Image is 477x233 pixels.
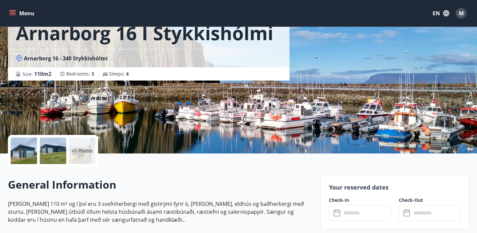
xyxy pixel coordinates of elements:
[453,5,469,21] button: M
[23,70,51,78] span: Size :
[16,20,273,45] h1: Arnarborg 16 í Stykkishólmi
[66,71,94,77] span: Bedrooms :
[329,183,461,192] p: Your reserved dates
[329,197,391,204] label: Check-In
[459,10,464,17] span: M
[91,71,94,77] span: 3
[109,71,129,77] span: Sleeps :
[8,177,313,192] h2: General Information
[34,70,51,78] span: 110 m2
[72,147,93,154] p: +9 Photos
[8,200,313,224] p: [PERSON_NAME] 110 m² og í því eru 3 svefnherbergi með gistirými fyrir 6, [PERSON_NAME], eldhús og...
[126,71,129,77] span: 6
[399,197,461,204] label: Check-Out
[24,55,108,62] span: Arnarborg 16 - 340 Stykkishólmi
[8,7,37,19] button: menu
[430,7,452,19] button: EN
